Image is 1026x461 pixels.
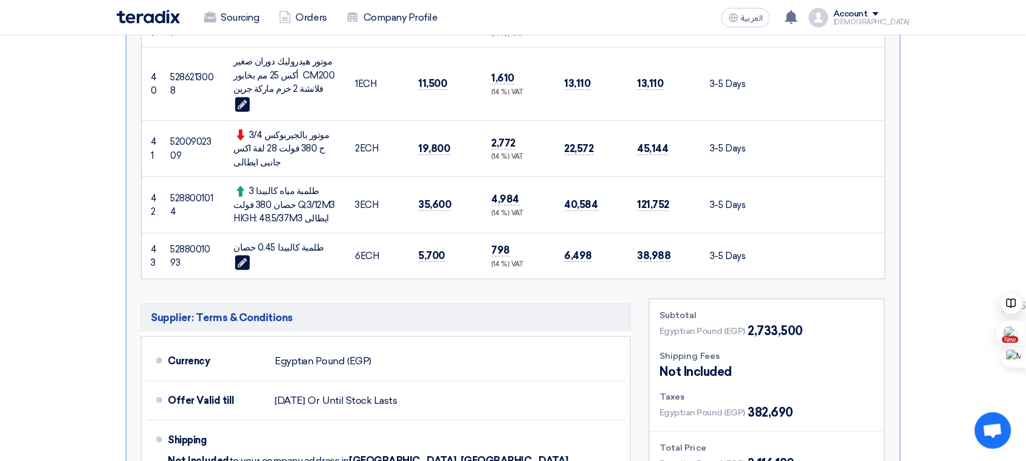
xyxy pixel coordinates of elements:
span: 798 [492,244,511,257]
div: Taxes [659,390,875,403]
td: ECH [346,177,409,234]
span: 35,600 [419,198,452,211]
div: موتور بالجيربوكس 3/4 ح 380 فولت 28 لفة اكس جانبى ايطالى [234,128,336,170]
span: Egyptian Pound (EGP) [659,406,745,419]
td: 5200902309 [161,120,224,177]
td: ECH [346,233,409,279]
img: profile_test.png [809,8,828,27]
td: ECH [346,47,409,121]
td: 3-5 Days [701,120,764,177]
span: 121,752 [638,198,670,211]
td: 5288001014 [161,177,224,234]
div: Subtotal [659,309,875,322]
div: طلمبة مياه كالبيدا 3 حصان 380 فولت Q:3/12M3 HIGH: 48,5/37M3 ايطالى [234,184,336,226]
span: 3 [356,199,360,210]
span: 38,988 [638,249,671,262]
span: 6 [356,251,361,262]
div: Shipping [168,426,266,455]
span: 1 [356,78,359,89]
span: 45,144 [638,142,669,155]
span: 40,584 [565,198,598,211]
td: ECH [346,120,409,177]
div: (14 %) VAT [492,152,545,162]
span: 11,500 [419,77,447,90]
span: [DATE] [275,395,305,407]
span: 2,772 [492,137,516,150]
div: Egyptian Pound (EGP) [275,350,371,373]
span: 4,984 [492,193,520,206]
span: Egyptian Pound (EGP) [659,325,745,338]
td: 5286213008 [161,47,224,121]
div: (14 %) VAT [492,88,545,98]
div: (14 %) VAT [492,209,545,219]
td: 42 [142,177,161,234]
td: 5288001093 [161,233,224,279]
div: Currency [168,347,266,376]
td: 40 [142,47,161,121]
div: Account [833,9,868,19]
div: Total Price [659,442,875,454]
td: 3-5 Days [701,233,764,279]
img: Teradix logo [117,10,180,24]
span: 382,690 [748,403,794,421]
td: 3-5 Days [701,47,764,121]
span: 2 [356,143,360,154]
span: 13,110 [565,77,591,90]
td: 43 [142,233,161,279]
button: العربية [721,8,770,27]
span: 22,572 [565,142,594,155]
span: 19,800 [419,142,450,155]
span: 2,733,500 [748,322,804,340]
span: العربية [741,14,763,23]
div: طلمبة كالبيدا 0.45 حصان [234,241,336,255]
span: 6,498 [565,249,593,262]
h5: Supplier: Terms & Conditions [141,303,632,331]
span: Or [308,395,320,407]
div: Shipping Fees [659,350,875,362]
a: Orders [269,4,337,31]
td: 3-5 Days [701,177,764,234]
span: 1,610 [492,72,515,85]
a: دردشة مفتوحة [975,412,1011,449]
td: 41 [142,120,161,177]
div: موتور هيدروليك دوران صغير أكس 25 مم بخابور CM200 فلانشة 2 خرم ماركة جرين [234,55,336,96]
span: Until Stock Lasts [323,395,398,407]
div: (14 %) VAT [492,260,545,270]
a: Company Profile [337,4,447,31]
span: 5,700 [419,249,446,262]
div: Offer Valid till [168,386,266,415]
div: [DEMOGRAPHIC_DATA] [833,19,909,26]
span: 13,110 [638,77,664,90]
a: Sourcing [195,4,269,31]
span: Not Included [659,362,732,381]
